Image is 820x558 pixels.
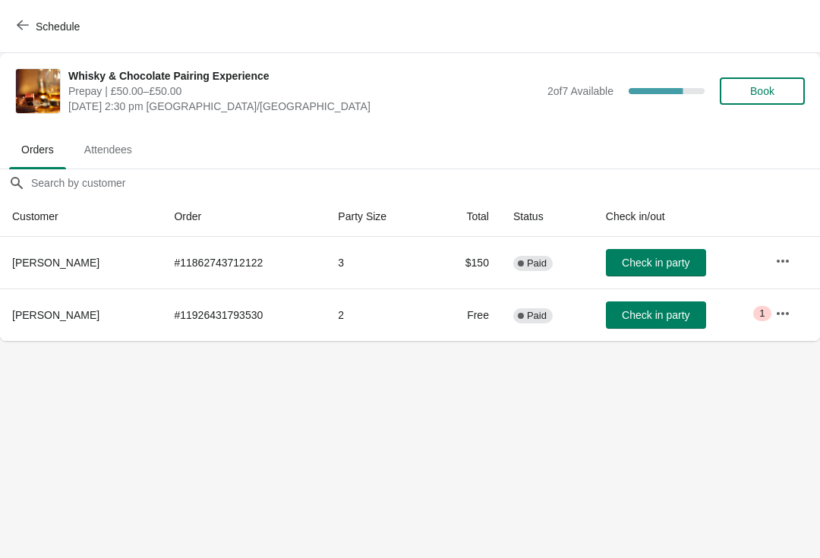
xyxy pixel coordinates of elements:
span: Check in party [622,257,689,269]
span: Check in party [622,309,689,321]
span: Paid [527,257,547,270]
input: Search by customer [30,169,820,197]
span: [DATE] 2:30 pm [GEOGRAPHIC_DATA]/[GEOGRAPHIC_DATA] [68,99,540,114]
button: Schedule [8,13,92,40]
td: 2 [326,288,431,341]
th: Total [431,197,501,237]
span: 2 of 7 Available [547,85,613,97]
span: [PERSON_NAME] [12,309,99,321]
span: Orders [9,136,66,163]
button: Check in party [606,249,706,276]
span: Attendees [72,136,144,163]
td: 3 [326,237,431,288]
th: Party Size [326,197,431,237]
span: 1 [759,307,765,320]
span: Paid [527,310,547,322]
td: # 11862743712122 [162,237,326,288]
button: Check in party [606,301,706,329]
td: # 11926431793530 [162,288,326,341]
span: [PERSON_NAME] [12,257,99,269]
span: Book [750,85,774,97]
span: Prepay | £50.00–£50.00 [68,84,540,99]
th: Check in/out [594,197,763,237]
span: Schedule [36,20,80,33]
button: Book [720,77,805,105]
th: Status [501,197,594,237]
span: Whisky & Chocolate Pairing Experience [68,68,540,84]
img: Whisky & Chocolate Pairing Experience [16,69,60,113]
td: $150 [431,237,501,288]
td: Free [431,288,501,341]
th: Order [162,197,326,237]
